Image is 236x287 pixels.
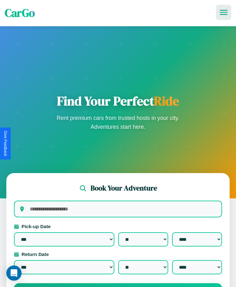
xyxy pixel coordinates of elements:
div: Give Feedback [3,131,8,156]
span: CarGo [5,5,35,21]
div: Open Intercom Messenger [6,265,22,281]
label: Pick-up Date [14,224,222,229]
span: Ride [154,92,179,109]
h1: Find Your Perfect [55,93,182,109]
h2: Book Your Adventure [91,183,157,193]
label: Return Date [14,252,222,257]
p: Rent premium cars from trusted hosts in your city. Adventures start here. [55,114,182,131]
